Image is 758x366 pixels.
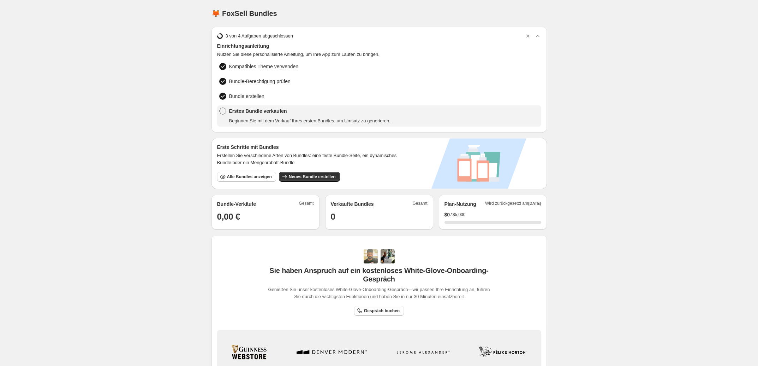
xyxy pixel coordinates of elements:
[229,108,390,115] span: Erstes Bundle verkaufen
[217,152,412,166] span: Erstellen Sie verschiedene Arten von Bundles: eine feste Bundle-Seite, ein dynamisches Bundle ode...
[217,42,541,50] span: Einrichtungsanleitung
[226,33,293,40] span: 3 von 4 Aufgaben abgeschlossen
[331,211,428,222] h1: 0
[211,9,277,18] h1: 🦊 FoxSell Bundles
[354,306,404,316] a: Gespräch buchen
[453,212,466,217] span: $5,000
[299,201,314,208] span: Gesamt
[217,144,412,151] h3: Erste Schritte mit Bundles
[279,172,340,182] button: Neues Bundle erstellen
[364,308,400,314] span: Gespräch buchen
[265,286,493,300] span: Genießen Sie unser kostenloses White-Glove-Onboarding-Gespräch—wir passen Ihre Einrichtung an, fü...
[217,172,276,182] button: Alle Bundles anzeigen
[217,51,541,58] span: Nutzen Sie diese personalisierte Anleitung, um Ihre App zum Laufen zu bringen.
[444,211,541,218] div: /
[331,201,374,208] h2: Verkaufte Bundles
[528,201,541,205] span: [DATE]
[444,201,476,208] h2: Plan-Nutzung
[229,117,390,124] span: Beginnen Sie mit dem Verkauf Ihres ersten Bundles, um Umsatz zu generieren.
[217,211,314,222] h1: 0,00 €
[381,249,395,263] img: Prakhar
[364,249,378,263] img: Adi
[289,174,336,180] span: Neues Bundle erstellen
[229,63,299,70] span: Kompatibles Theme verwenden
[229,93,264,100] span: Bundle erstellen
[229,78,291,85] span: Bundle-Berechtigung prüfen
[227,174,272,180] span: Alle Bundles anzeigen
[444,211,450,218] span: $ 0
[217,201,256,208] h2: Bundle-Verkäufe
[265,266,493,283] span: Sie haben Anspruch auf ein kostenloses White-Glove-Onboarding-Gespräch
[485,201,541,208] span: Wird zurückgesetzt am
[412,201,427,208] span: Gesamt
